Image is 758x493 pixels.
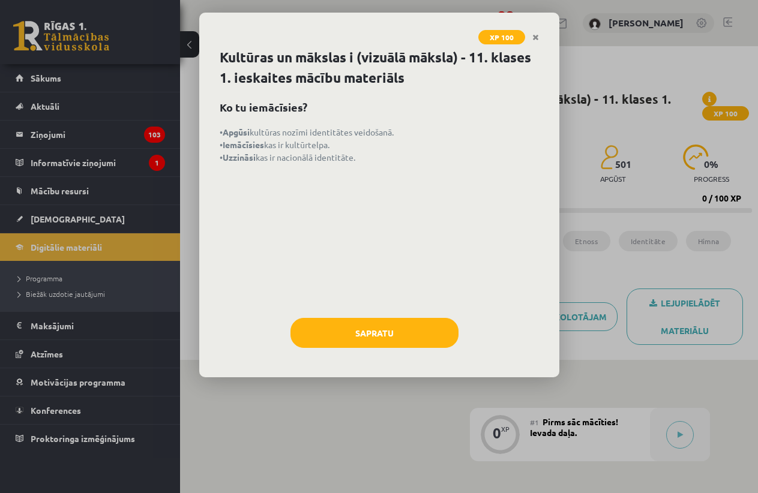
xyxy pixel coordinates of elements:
strong: Iemācīsies [223,139,264,150]
button: Sapratu [290,318,459,348]
strong: Uzzināsi [223,152,256,163]
a: Close [525,26,546,49]
h2: Ko tu iemācīsies? [220,99,539,115]
strong: Apgūsi [223,127,250,137]
span: XP 100 [478,30,525,44]
p: • kultūras nozīmi identitātes veidošanā. • kas ir kultūrtelpa. • kas ir nacionālā identitāte. [220,126,539,164]
h1: Kultūras un mākslas i (vizuālā māksla) - 11. klases 1. ieskaites mācību materiāls [220,47,539,88]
